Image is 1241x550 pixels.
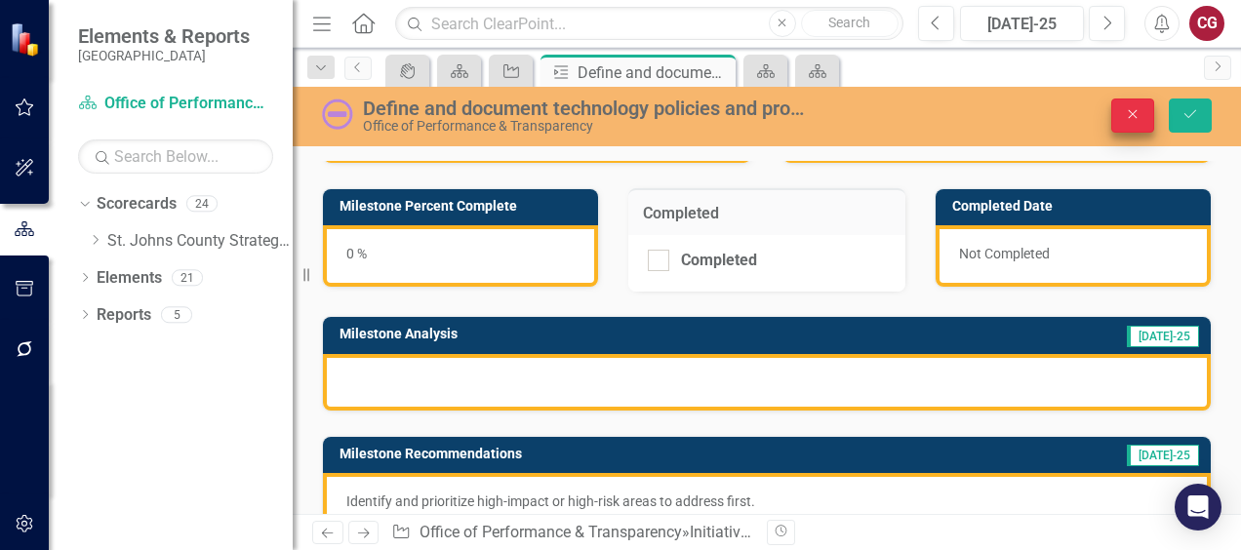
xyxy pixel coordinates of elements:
[107,230,293,253] a: St. Johns County Strategic Plan
[578,60,731,85] div: Define and document technology policies and procedures
[322,98,353,130] img: Not Started
[186,196,218,213] div: 24
[78,93,273,115] a: Office of Performance & Transparency
[97,304,151,327] a: Reports
[801,10,899,37] button: Search
[395,7,903,41] input: Search ClearPoint...
[363,119,807,134] div: Office of Performance & Transparency
[936,225,1211,287] div: Not Completed
[960,6,1084,41] button: [DATE]-25
[1127,326,1199,347] span: [DATE]-25
[323,225,598,287] div: 0 %
[643,205,891,222] h3: Completed
[420,523,682,541] a: Office of Performance & Transparency
[1189,6,1224,41] button: CG
[391,522,752,544] div: » » »
[828,15,870,30] span: Search
[340,327,868,341] h3: Milestone Analysis
[161,306,192,323] div: 5
[97,267,162,290] a: Elements
[1127,445,1199,466] span: [DATE]-25
[1175,484,1221,530] div: Open Intercom Messenger
[78,24,250,48] span: Elements & Reports
[340,199,588,214] h3: Milestone Percent Complete
[346,491,1187,511] p: Identify and prioritize high-impact or high-risk areas to address first.
[952,199,1201,214] h3: Completed Date
[78,139,273,174] input: Search Below...
[10,21,44,56] img: ClearPoint Strategy
[967,13,1077,36] div: [DATE]-25
[78,48,250,63] small: [GEOGRAPHIC_DATA]
[690,523,756,541] a: Initiatives
[340,447,952,461] h3: Milestone Recommendations
[363,98,807,119] div: Define and document technology policies and procedures
[172,269,203,286] div: 21
[97,193,177,216] a: Scorecards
